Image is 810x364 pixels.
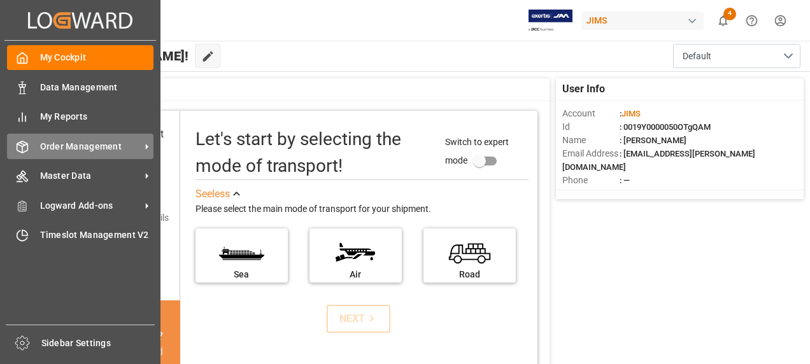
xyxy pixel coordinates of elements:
[620,109,641,118] span: :
[40,51,154,64] span: My Cockpit
[40,199,141,213] span: Logward Add-ons
[40,169,141,183] span: Master Data
[7,223,153,248] a: Timeslot Management V2
[316,268,395,281] div: Air
[723,8,736,20] span: 4
[529,10,572,32] img: Exertis%20JAM%20-%20Email%20Logo.jpg_1722504956.jpg
[581,8,709,32] button: JIMS
[562,187,620,200] span: Account Type
[562,147,620,160] span: Email Address
[620,176,630,185] span: : —
[562,107,620,120] span: Account
[562,134,620,147] span: Name
[562,174,620,187] span: Phone
[620,136,686,145] span: : [PERSON_NAME]
[445,137,509,165] span: Switch to expert mode
[7,74,153,99] a: Data Management
[581,11,704,30] div: JIMS
[622,109,641,118] span: JIMS
[195,202,529,217] div: Please select the main mode of transport for your shipment.
[89,211,169,225] div: Add shipping details
[195,186,230,202] div: See less
[327,305,390,333] button: NEXT
[562,120,620,134] span: Id
[562,81,605,97] span: User Info
[40,140,141,153] span: Order Management
[7,45,153,70] a: My Cockpit
[195,126,433,179] div: Let's start by selecting the mode of transport!
[709,6,737,35] button: show 4 new notifications
[673,44,800,68] button: open menu
[620,122,711,132] span: : 0019Y0000050OTgQAM
[40,81,154,94] span: Data Management
[202,268,281,281] div: Sea
[562,149,755,172] span: : [EMAIL_ADDRESS][PERSON_NAME][DOMAIN_NAME]
[683,50,711,63] span: Default
[41,337,155,350] span: Sidebar Settings
[339,311,378,326] div: NEXT
[40,228,154,242] span: Timeslot Management V2
[430,268,509,281] div: Road
[620,189,651,199] span: : Shipper
[40,110,154,123] span: My Reports
[737,6,766,35] button: Help Center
